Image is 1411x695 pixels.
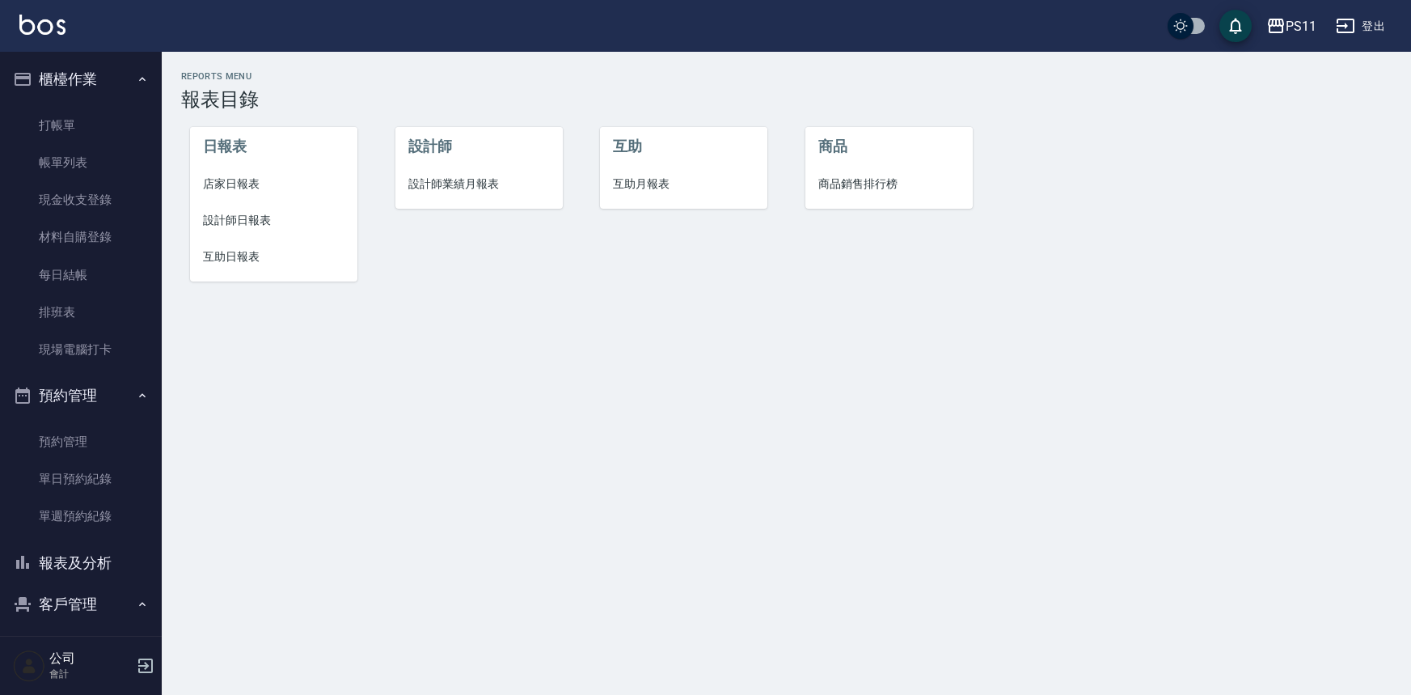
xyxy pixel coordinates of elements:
a: 商品銷售排行榜 [805,166,973,202]
div: PS11 [1286,16,1316,36]
a: 單日預約紀錄 [6,460,155,498]
li: 設計師 [395,127,563,166]
span: 設計師業績月報表 [408,176,550,193]
span: 店家日報表 [203,176,344,193]
button: 報表及分析 [6,542,155,584]
li: 商品 [805,127,973,166]
button: 登出 [1329,11,1392,41]
a: 材料自購登錄 [6,218,155,256]
a: 帳單列表 [6,144,155,181]
a: 打帳單 [6,107,155,144]
h2: Reports Menu [181,71,1392,82]
button: 櫃檯作業 [6,58,155,100]
a: 排班表 [6,294,155,331]
h3: 報表目錄 [181,88,1392,111]
a: 互助日報表 [190,239,357,275]
a: 每日結帳 [6,256,155,294]
li: 日報表 [190,127,357,166]
button: PS11 [1260,10,1323,43]
button: save [1219,10,1252,42]
p: 會計 [49,667,132,681]
a: 互助月報表 [600,166,767,202]
span: 互助日報表 [203,248,344,265]
li: 互助 [600,127,767,166]
a: 店家日報表 [190,166,357,202]
a: 設計師日報表 [190,202,357,239]
a: 單週預約紀錄 [6,498,155,535]
h5: 公司 [49,651,132,667]
span: 設計師日報表 [203,212,344,229]
a: 設計師業績月報表 [395,166,563,202]
button: 客戶管理 [6,583,155,625]
a: 客戶列表 [6,632,155,669]
img: Person [13,650,45,682]
a: 預約管理 [6,423,155,460]
span: 商品銷售排行榜 [818,176,960,193]
span: 互助月報表 [613,176,754,193]
a: 現金收支登錄 [6,181,155,218]
img: Logo [19,15,65,35]
button: 預約管理 [6,375,155,417]
a: 現場電腦打卡 [6,331,155,368]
